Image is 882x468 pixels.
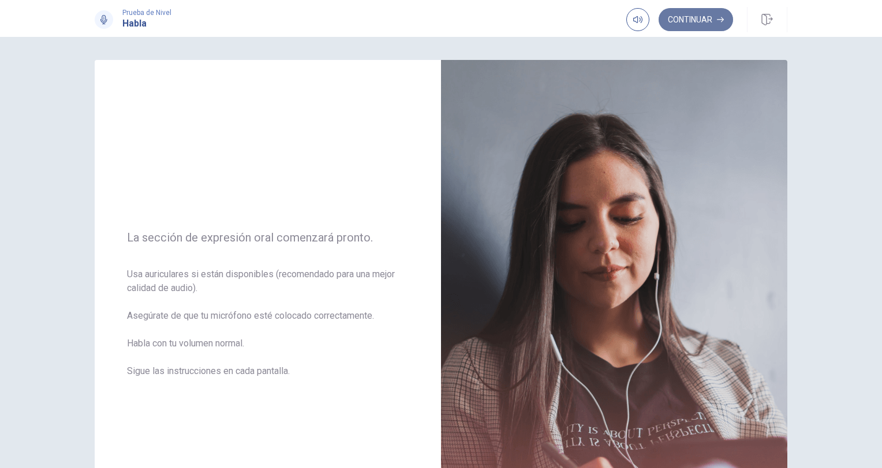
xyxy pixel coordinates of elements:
h1: Habla [122,17,171,31]
span: Prueba de Nivel [122,9,171,17]
span: Usa auriculares si están disponibles (recomendado para una mejor calidad de audio). Asegúrate de ... [127,267,409,392]
span: La sección de expresión oral comenzará pronto. [127,231,409,244]
button: Continuar [659,8,733,31]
